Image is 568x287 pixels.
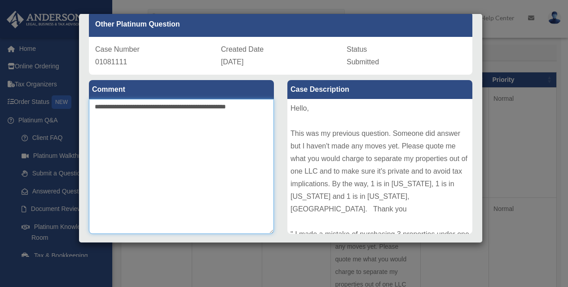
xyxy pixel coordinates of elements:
label: Comment [89,80,274,99]
label: Case Description [287,80,472,99]
span: [DATE] [221,58,243,66]
span: Case Number [95,45,140,53]
span: 01081111 [95,58,127,66]
div: Other Platinum Question [89,12,472,37]
span: Created Date [221,45,264,53]
span: Status [347,45,367,53]
div: Hello, This was my previous question. Someone did answer but I haven't made any moves yet. Please... [287,99,472,234]
span: Submitted [347,58,379,66]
